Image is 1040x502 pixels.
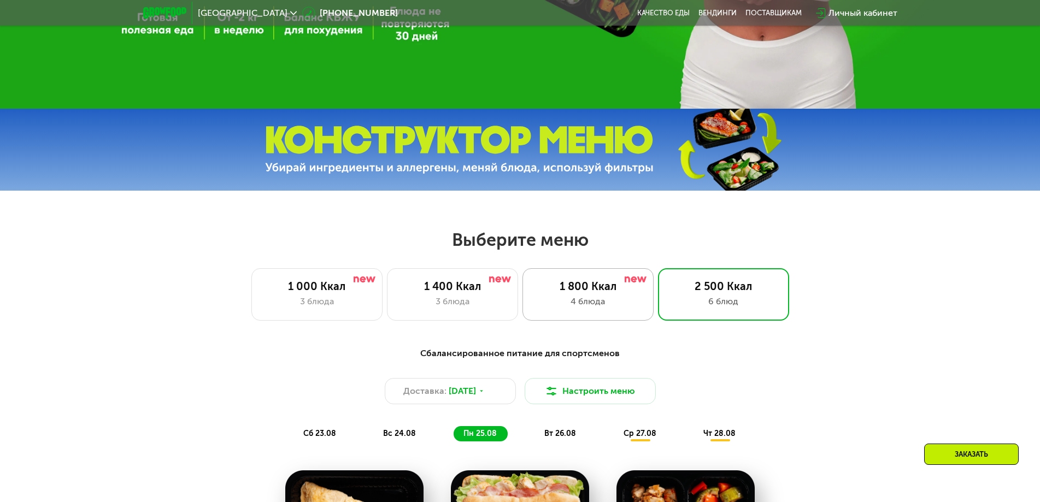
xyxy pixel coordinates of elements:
[534,280,642,293] div: 1 800 Ккал
[197,347,844,361] div: Сбалансированное питание для спортсменов
[703,429,736,438] span: чт 28.08
[463,429,497,438] span: пн 25.08
[669,295,778,308] div: 6 блюд
[403,385,446,398] span: Доставка:
[924,444,1019,465] div: Заказать
[198,9,287,17] span: [GEOGRAPHIC_DATA]
[263,280,371,293] div: 1 000 Ккал
[624,429,656,438] span: ср 27.08
[398,280,507,293] div: 1 400 Ккал
[637,9,690,17] a: Качество еды
[383,429,416,438] span: вс 24.08
[698,9,737,17] a: Вендинги
[302,7,398,20] a: [PHONE_NUMBER]
[398,295,507,308] div: 3 блюда
[544,429,576,438] span: вт 26.08
[829,7,897,20] div: Личный кабинет
[525,378,656,404] button: Настроить меню
[449,385,476,398] span: [DATE]
[745,9,802,17] div: поставщикам
[534,295,642,308] div: 4 блюда
[35,229,1005,251] h2: Выберите меню
[669,280,778,293] div: 2 500 Ккал
[303,429,336,438] span: сб 23.08
[263,295,371,308] div: 3 блюда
